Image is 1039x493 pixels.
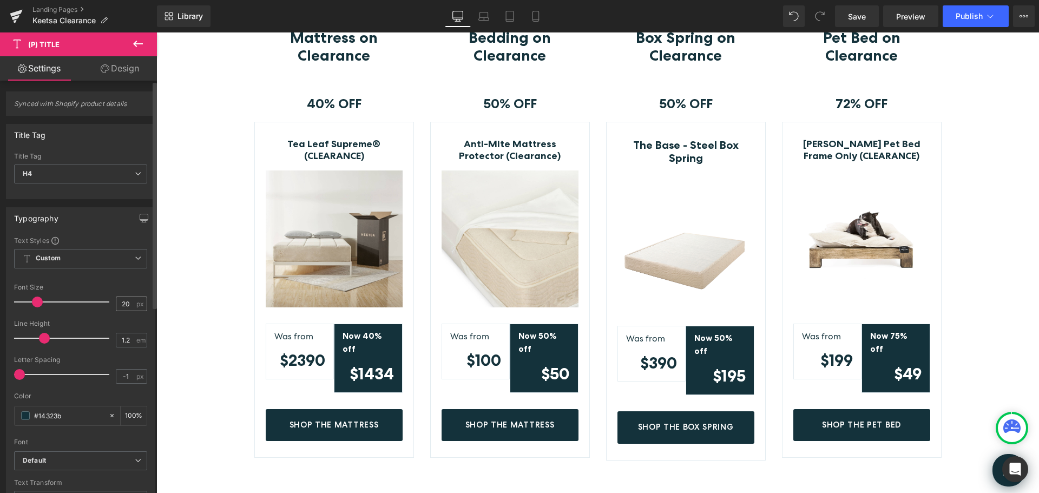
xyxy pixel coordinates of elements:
a: Shop The Pet Bed [637,377,774,409]
img: Keetsa Ant-Mite mattress protector [461,140,598,277]
span: Preview [896,11,925,22]
span: Shop The Mattress [133,387,222,397]
div: Font Size [14,284,147,291]
span: Shop The Box Spring [482,390,577,399]
div: Letter Spacing [14,356,147,364]
p: Was from [294,297,345,311]
strong: Now 50% off [362,298,400,321]
a: Laptop [471,5,497,27]
button: Publish [943,5,1009,27]
strong: 50% OFF [503,63,556,79]
span: (P) Title [28,40,60,49]
b: Custom [36,254,61,263]
div: Font [14,438,147,446]
p: Was from [470,299,521,313]
iframe: Tidio Chat [822,406,883,482]
img: Keetsa Ant-Mite mattress protector [637,138,774,275]
button: More [1013,5,1035,27]
strong: $390 [484,321,521,340]
a: Desktop [445,5,471,27]
div: % [121,406,147,425]
span: Keetsa Clearance [32,16,96,25]
a: Tea Leaf Supreme® (CLEARANCE) [109,106,246,129]
strong: Now 50% off [538,300,576,324]
strong: 72% OFF [679,63,731,79]
span: Publish [956,12,983,21]
div: Line Height [14,320,147,327]
span: px [136,300,146,307]
div: Title Tag [14,153,147,160]
span: Shop The Mattress [309,387,398,397]
span: px [136,373,146,380]
a: Shop The Mattress [109,377,246,409]
a: Mobile [523,5,549,27]
button: Redo [809,5,831,27]
a: Anti-Mite Mattress Protector (Clearance) [285,106,422,129]
strong: $1434 [193,331,238,351]
a: Landing Pages [32,5,157,14]
div: Typography [14,208,58,223]
p: Was from [118,297,169,311]
span: em [136,337,146,344]
strong: $2390 [123,318,169,337]
span: Synced with Shopify product details [14,100,147,115]
span: Library [177,11,203,21]
div: Title Tag [14,124,46,140]
a: New Library [157,5,211,27]
strong: 40% OFF [150,63,205,79]
a: Tablet [497,5,523,27]
strong: $199 [664,318,696,337]
strong: Now 75% off [714,298,751,321]
input: Color [34,410,103,422]
img: Keetsa pillow plus clearance [285,138,422,275]
strong: $50 [385,331,413,351]
a: Design [81,56,159,81]
div: Text Styles [14,236,147,245]
a: Shop The Mattress [285,377,422,409]
span: Save [848,11,866,22]
a: [PERSON_NAME] Pet Bed Frame Only (CLEARANCE) [637,106,774,129]
strong: $100 [310,318,345,337]
b: H4 [23,169,32,178]
span: Shop The Pet Bed [666,387,745,397]
strong: $195 [556,333,589,353]
i: Default [23,456,46,465]
img: Dog sitting on Keetsa Pet Bed [109,138,246,275]
div: Text Transform [14,479,147,487]
button: Undo [783,5,805,27]
a: Preview [883,5,938,27]
div: Color [14,392,147,400]
strong: 50% OFF [327,63,380,79]
div: Open Intercom Messenger [1002,456,1028,482]
strong: $49 [738,331,765,351]
p: Was from [646,297,697,311]
a: Shop The Box Spring [461,379,598,411]
strong: Now 40% off [186,298,226,321]
a: The Base - Steel Box Spring [461,106,598,132]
